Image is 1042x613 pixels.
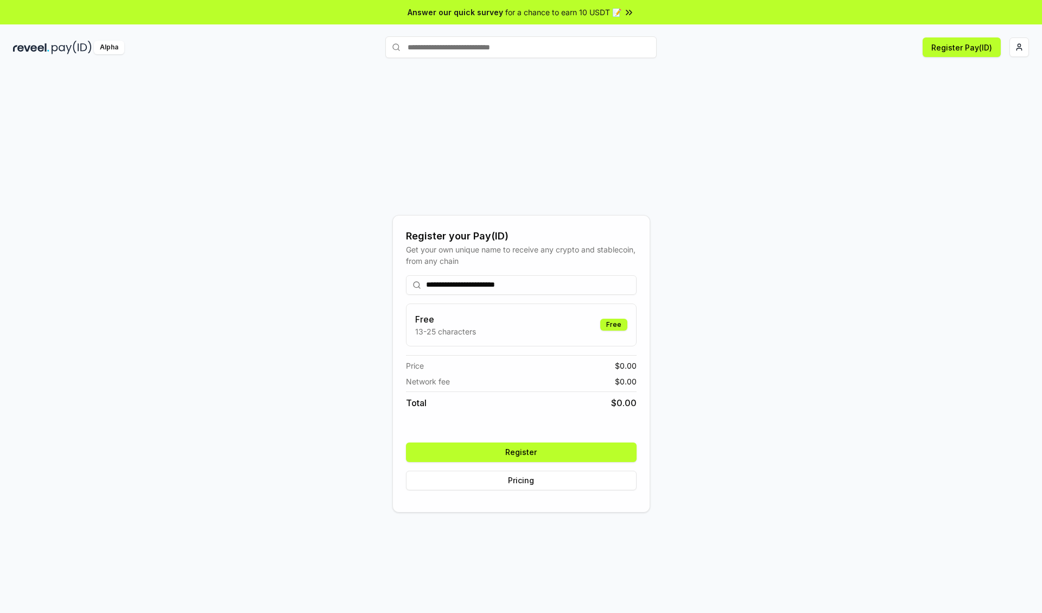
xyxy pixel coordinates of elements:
[13,41,49,54] img: reveel_dark
[406,229,637,244] div: Register your Pay(ID)
[94,41,124,54] div: Alpha
[611,396,637,409] span: $ 0.00
[415,326,476,337] p: 13-25 characters
[923,37,1001,57] button: Register Pay(ID)
[600,319,627,331] div: Free
[406,443,637,462] button: Register
[615,360,637,371] span: $ 0.00
[406,360,424,371] span: Price
[415,313,476,326] h3: Free
[615,376,637,387] span: $ 0.00
[406,376,450,387] span: Network fee
[406,244,637,267] div: Get your own unique name to receive any crypto and stablecoin, from any chain
[406,396,427,409] span: Total
[52,41,92,54] img: pay_id
[505,7,621,18] span: for a chance to earn 10 USDT 📝
[406,471,637,490] button: Pricing
[408,7,503,18] span: Answer our quick survey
